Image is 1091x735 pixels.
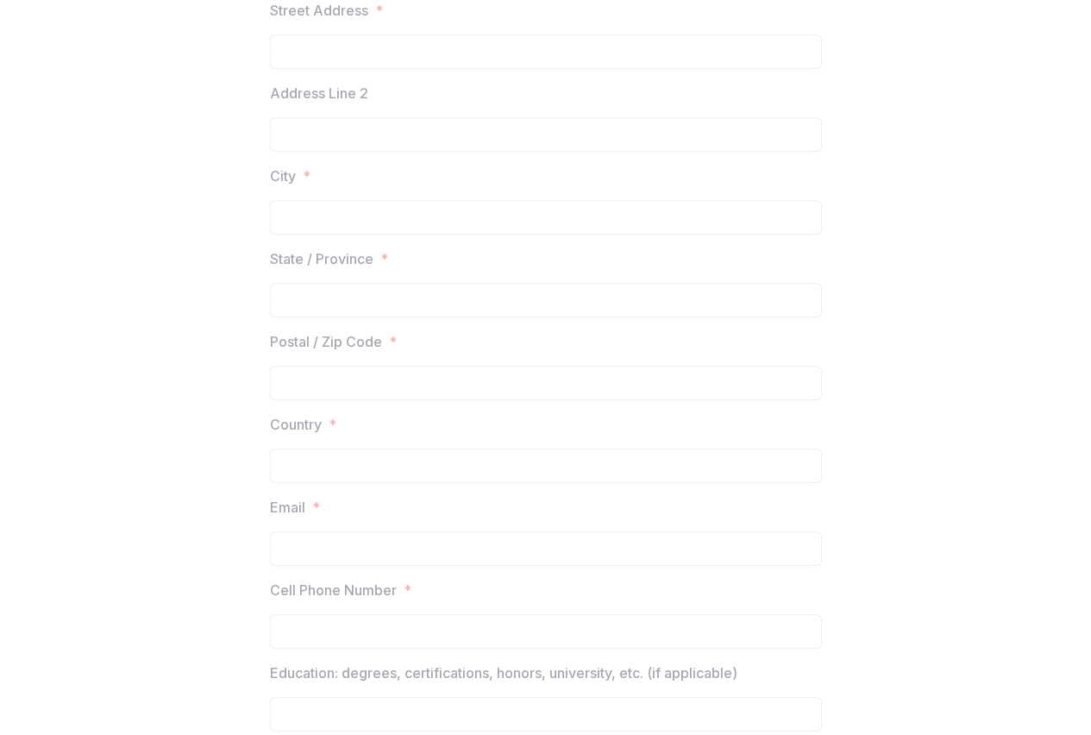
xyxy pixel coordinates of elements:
[270,663,737,683] p: Education: degrees, certifications, honors, university, etc. (if applicable)
[270,497,305,518] p: Email
[270,580,397,600] p: Cell Phone Number
[270,248,373,269] p: State / Province
[270,414,322,435] p: Country
[270,166,296,186] p: City
[270,331,382,352] p: Postal / Zip Code
[270,83,368,104] p: Address Line 2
